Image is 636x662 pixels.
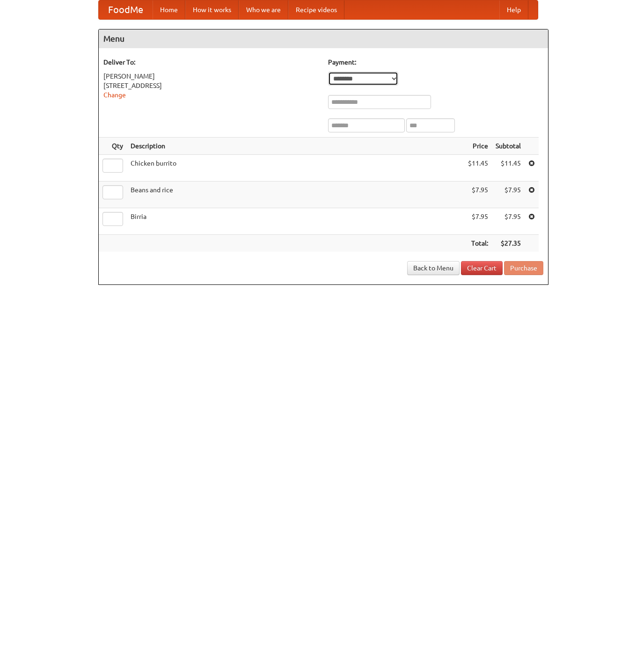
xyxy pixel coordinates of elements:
a: Clear Cart [461,261,503,275]
th: $27.35 [492,235,525,252]
a: Change [103,91,126,99]
a: Home [153,0,185,19]
td: $7.95 [464,208,492,235]
div: [STREET_ADDRESS] [103,81,319,90]
div: [PERSON_NAME] [103,72,319,81]
td: $7.95 [492,208,525,235]
h4: Menu [99,29,548,48]
h5: Payment: [328,58,543,67]
a: How it works [185,0,239,19]
td: Beans and rice [127,182,464,208]
th: Description [127,138,464,155]
td: Birria [127,208,464,235]
a: Back to Menu [407,261,460,275]
th: Price [464,138,492,155]
td: $7.95 [492,182,525,208]
a: Help [499,0,528,19]
th: Subtotal [492,138,525,155]
th: Qty [99,138,127,155]
td: $11.45 [492,155,525,182]
a: FoodMe [99,0,153,19]
h5: Deliver To: [103,58,319,67]
td: Chicken burrito [127,155,464,182]
td: $11.45 [464,155,492,182]
td: $7.95 [464,182,492,208]
a: Who we are [239,0,288,19]
button: Purchase [504,261,543,275]
a: Recipe videos [288,0,344,19]
th: Total: [464,235,492,252]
